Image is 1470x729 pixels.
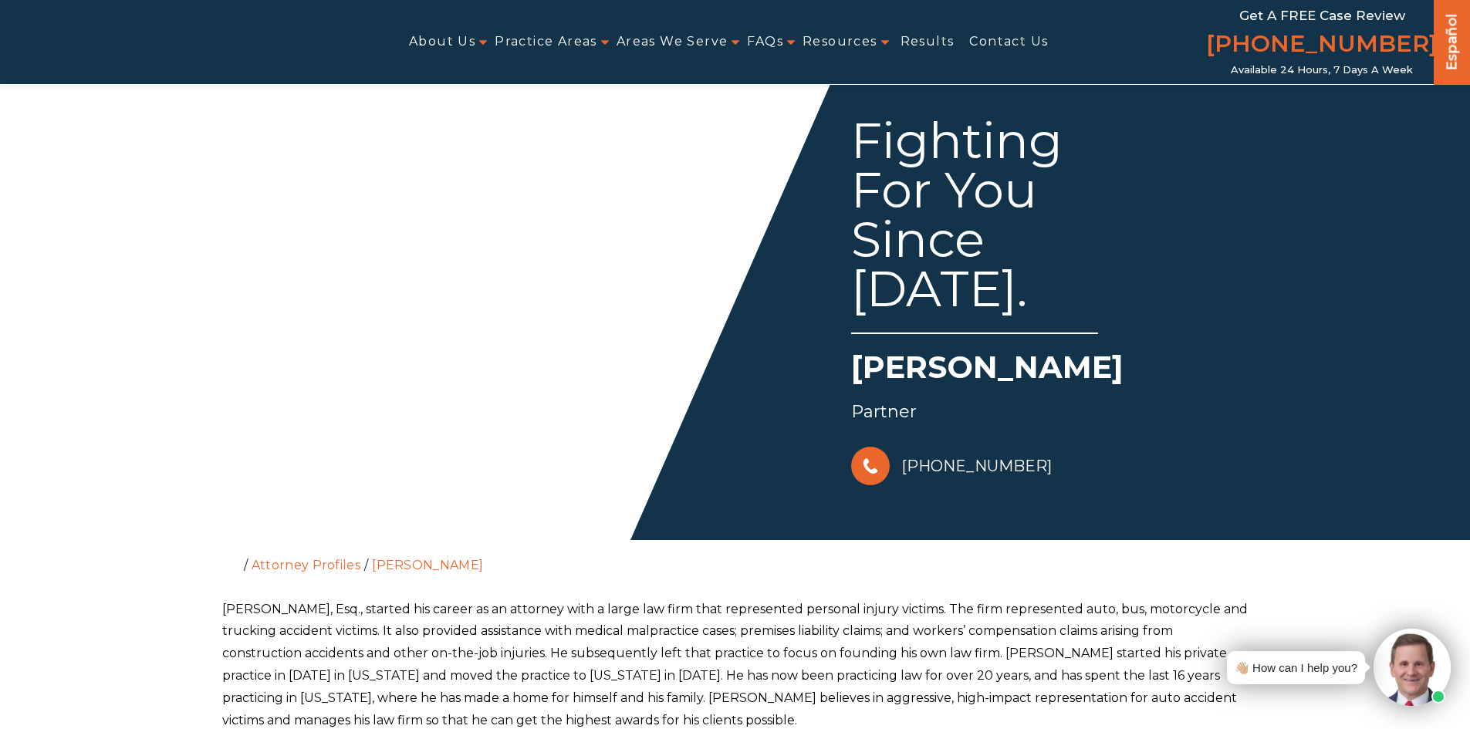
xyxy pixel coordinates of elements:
[969,25,1048,59] a: Contact Us
[495,25,597,59] a: Practice Areas
[9,24,251,61] img: Auger & Auger Accident and Injury Lawyers Logo
[901,25,955,59] a: Results
[851,346,1251,397] h1: [PERSON_NAME]
[252,558,360,572] a: Attorney Profiles
[211,77,674,540] img: Herbert Auger
[851,397,1251,427] div: Partner
[226,557,240,571] a: Home
[851,443,1052,489] a: [PHONE_NUMBER]
[803,25,877,59] a: Resources
[1374,629,1451,706] img: Intaker widget Avatar
[1231,64,1413,76] span: Available 24 Hours, 7 Days a Week
[1206,27,1438,64] a: [PHONE_NUMBER]
[222,540,1249,575] ol: / /
[368,558,487,572] li: [PERSON_NAME]
[409,25,475,59] a: About Us
[1239,8,1405,23] span: Get a FREE Case Review
[851,116,1098,334] div: Fighting For You Since [DATE].
[747,25,783,59] a: FAQs
[1235,657,1357,678] div: 👋🏼 How can I help you?
[617,25,728,59] a: Areas We Serve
